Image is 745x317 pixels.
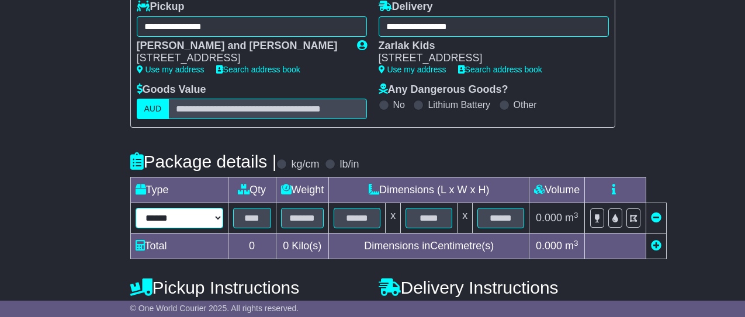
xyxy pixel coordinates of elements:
[574,211,578,220] sup: 3
[130,152,277,171] h4: Package details |
[379,40,597,53] div: Zarlak Kids
[130,234,228,259] td: Total
[137,99,169,119] label: AUD
[514,99,537,110] label: Other
[137,65,205,74] a: Use my address
[130,278,367,297] h4: Pickup Instructions
[228,177,276,203] td: Qty
[137,1,185,13] label: Pickup
[329,234,529,259] td: Dimensions in Centimetre(s)
[216,65,300,74] a: Search address book
[574,239,578,248] sup: 3
[137,83,206,96] label: Goods Value
[379,1,433,13] label: Delivery
[651,212,661,224] a: Remove this item
[137,52,345,65] div: [STREET_ADDRESS]
[428,99,490,110] label: Lithium Battery
[379,52,597,65] div: [STREET_ADDRESS]
[536,240,562,252] span: 0.000
[651,240,661,252] a: Add new item
[276,177,329,203] td: Weight
[379,83,508,96] label: Any Dangerous Goods?
[130,304,299,313] span: © One World Courier 2025. All rights reserved.
[339,158,359,171] label: lb/in
[276,234,329,259] td: Kilo(s)
[386,203,401,234] td: x
[565,212,578,224] span: m
[329,177,529,203] td: Dimensions (L x W x H)
[130,177,228,203] td: Type
[565,240,578,252] span: m
[283,240,289,252] span: 0
[393,99,405,110] label: No
[458,203,473,234] td: x
[137,40,345,53] div: [PERSON_NAME] and [PERSON_NAME]
[536,212,562,224] span: 0.000
[228,234,276,259] td: 0
[291,158,319,171] label: kg/cm
[458,65,542,74] a: Search address book
[379,65,446,74] a: Use my address
[529,177,585,203] td: Volume
[379,278,615,297] h4: Delivery Instructions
